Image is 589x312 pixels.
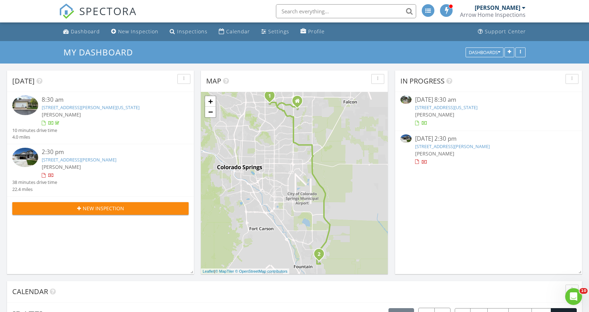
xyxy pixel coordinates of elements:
[297,101,302,105] div: 6292 Hartman Dr, Colorado Springs CO 80923
[400,134,412,143] img: 9330700%2Fcover_photos%2FaHobVbK98ZRzMGGvHGwt%2Fsmall.jpg
[12,95,189,140] a: 8:30 am [STREET_ADDRESS][PERSON_NAME][US_STATE] [PERSON_NAME] 10 minutes drive time 4.0 miles
[469,50,500,55] div: Dashboards
[565,288,582,305] iframe: Intercom live chat
[167,25,210,38] a: Inspections
[12,287,48,296] span: Calendar
[270,95,274,100] div: 3275 Chestnut Glen Ln, Colorado Springs, CO 80918
[12,148,38,167] img: 9330700%2Fcover_photos%2FaHobVbK98ZRzMGGvHGwt%2Fsmall.jpg
[400,95,577,127] a: [DATE] 8:30 am [STREET_ADDRESS][US_STATE] [PERSON_NAME]
[216,25,253,38] a: Calendar
[12,76,35,86] span: [DATE]
[12,127,57,134] div: 10 minutes drive time
[203,269,214,273] a: Leaflet
[580,288,588,294] span: 10
[276,4,416,18] input: Search everything...
[12,179,57,186] div: 38 minutes drive time
[206,76,221,86] span: Map
[60,25,103,38] a: Dashboard
[268,28,289,35] div: Settings
[415,150,454,157] span: [PERSON_NAME]
[177,28,208,35] div: Inspections
[83,205,124,212] span: New Inspection
[12,202,189,215] button: New Inspection
[460,11,526,18] div: Arrow Home Inspections
[466,47,503,57] button: Dashboards
[415,95,562,104] div: [DATE] 8:30 am
[42,164,81,170] span: [PERSON_NAME]
[319,254,323,258] div: 9767 Blaurock Dr, Fountain, CO 80817
[205,96,216,107] a: Zoom in
[42,104,140,111] a: [STREET_ADDRESS][PERSON_NAME][US_STATE]
[79,4,137,18] span: SPECTORA
[415,134,562,143] div: [DATE] 2:30 pm
[59,9,137,24] a: SPECTORA
[415,111,454,118] span: [PERSON_NAME]
[42,148,174,157] div: 2:30 pm
[475,25,529,38] a: Support Center
[42,157,116,163] a: [STREET_ADDRESS][PERSON_NAME]
[12,95,38,115] img: 9357579%2Fcover_photos%2Fy4MhtyDAz8qGBDIJb2tV%2Fsmall.jpg
[71,28,100,35] div: Dashboard
[42,95,174,104] div: 8:30 am
[475,4,520,11] div: [PERSON_NAME]
[298,25,327,38] a: Profile
[108,25,161,38] a: New Inspection
[485,28,526,35] div: Support Center
[400,76,445,86] span: In Progress
[400,95,412,104] img: 9315627%2Fcover_photos%2Fb88S2I954hg3A1fg1sa7%2Fsmall.jpg
[118,28,158,35] div: New Inspection
[205,107,216,117] a: Zoom out
[258,25,292,38] a: Settings
[235,269,287,273] a: © OpenStreetMap contributors
[415,104,478,111] a: [STREET_ADDRESS][US_STATE]
[201,268,289,274] div: |
[226,28,250,35] div: Calendar
[215,269,234,273] a: © MapTiler
[400,134,577,166] a: [DATE] 2:30 pm [STREET_ADDRESS][PERSON_NAME] [PERSON_NAME]
[59,4,74,19] img: The Best Home Inspection Software - Spectora
[268,94,271,99] i: 1
[318,252,320,257] i: 2
[12,134,57,140] div: 4.0 miles
[415,143,490,150] a: [STREET_ADDRESS][PERSON_NAME]
[63,46,139,58] a: My Dashboard
[308,28,325,35] div: Profile
[12,148,189,193] a: 2:30 pm [STREET_ADDRESS][PERSON_NAME] [PERSON_NAME] 38 minutes drive time 22.4 miles
[12,186,57,193] div: 22.4 miles
[42,111,81,118] span: [PERSON_NAME]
